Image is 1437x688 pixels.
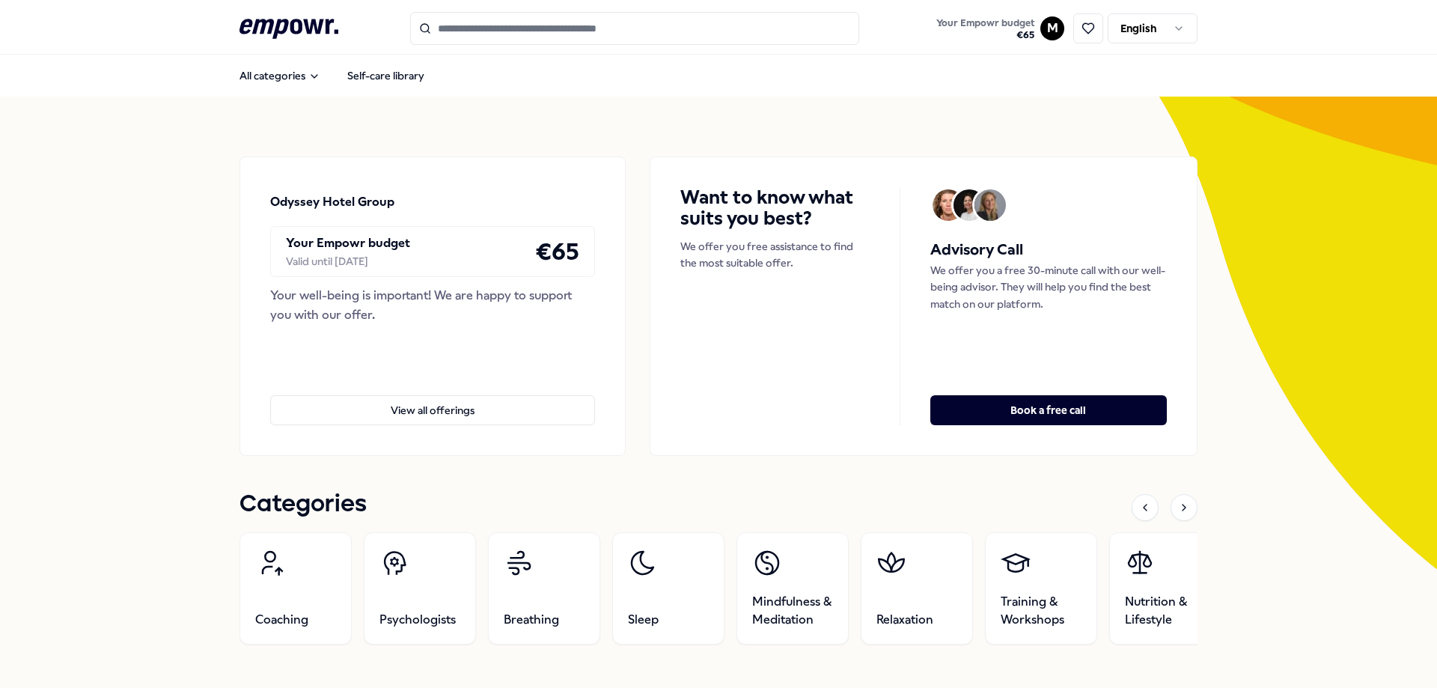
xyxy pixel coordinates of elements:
button: All categories [228,61,332,91]
span: € 65 [936,29,1034,41]
span: Psychologists [379,611,456,629]
input: Search for products, categories or subcategories [410,12,859,45]
a: Training & Workshops [985,532,1097,645]
a: Nutrition & Lifestyle [1109,532,1221,645]
a: Coaching [239,532,352,645]
p: Odyssey Hotel Group [270,192,394,212]
a: Mindfulness & Meditation [736,532,849,645]
a: Breathing [488,532,600,645]
h5: Advisory Call [930,238,1167,262]
div: Valid until [DATE] [286,253,410,270]
img: Avatar [933,189,964,221]
span: Coaching [255,611,308,629]
a: Relaxation [861,532,973,645]
span: Mindfulness & Meditation [752,593,833,629]
h4: Want to know what suits you best? [680,187,870,229]
a: View all offerings [270,371,595,425]
span: Training & Workshops [1001,593,1081,629]
nav: Main [228,61,436,91]
p: Your Empowr budget [286,234,410,253]
p: We offer you free assistance to find the most suitable offer. [680,238,870,272]
span: Your Empowr budget [936,17,1034,29]
h4: € 65 [535,233,579,270]
a: Your Empowr budget€65 [930,13,1040,44]
button: View all offerings [270,395,595,425]
a: Self-care library [335,61,436,91]
button: M [1040,16,1064,40]
h1: Categories [239,486,367,523]
button: Your Empowr budget€65 [933,14,1037,44]
span: Breathing [504,611,559,629]
div: Your well-being is important! We are happy to support you with our offer. [270,286,595,324]
span: Nutrition & Lifestyle [1125,593,1206,629]
button: Book a free call [930,395,1167,425]
span: Sleep [628,611,659,629]
span: Relaxation [876,611,933,629]
img: Avatar [954,189,985,221]
a: Psychologists [364,532,476,645]
a: Sleep [612,532,724,645]
p: We offer you a free 30-minute call with our well-being advisor. They will help you find the best ... [930,262,1167,312]
img: Avatar [974,189,1006,221]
